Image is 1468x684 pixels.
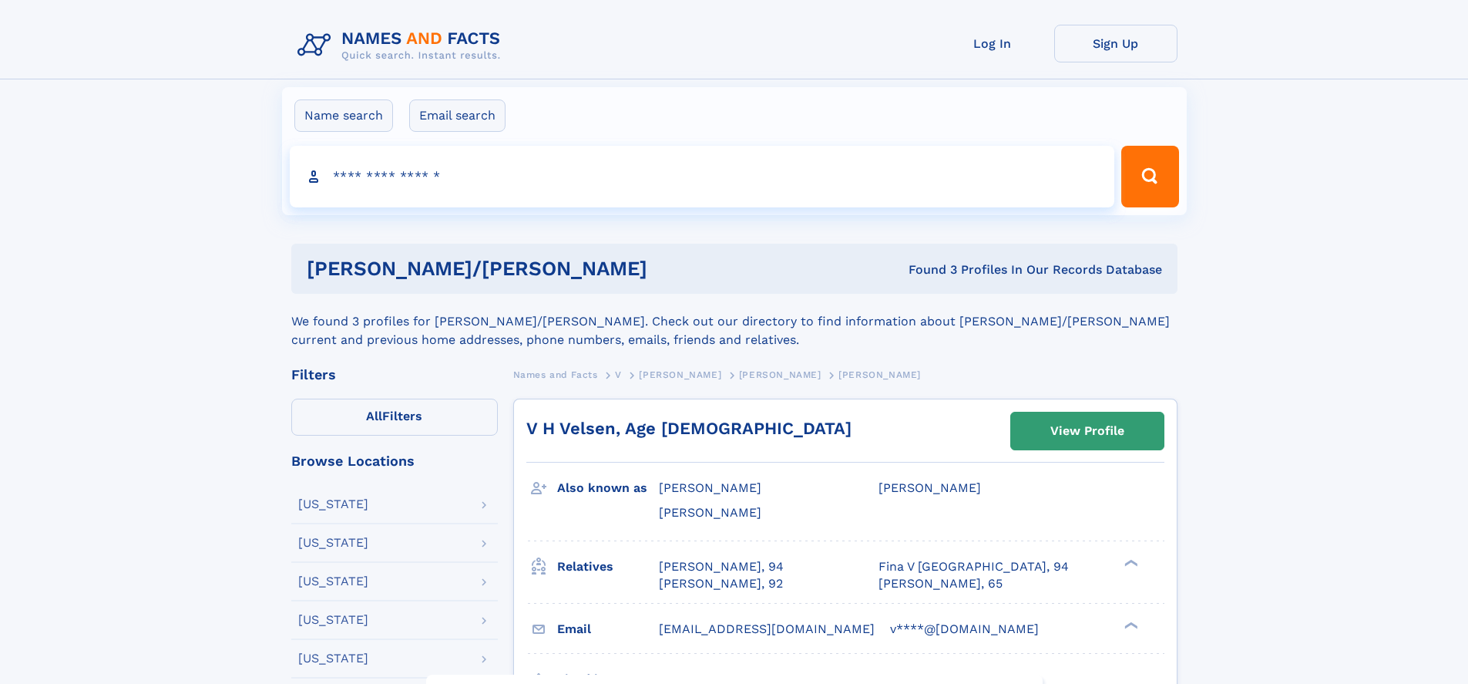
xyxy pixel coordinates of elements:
[409,99,506,132] label: Email search
[931,25,1054,62] a: Log In
[739,369,821,380] span: [PERSON_NAME]
[878,558,1069,575] a: Fina V [GEOGRAPHIC_DATA], 94
[659,505,761,520] span: [PERSON_NAME]
[1120,620,1139,630] div: ❯
[659,558,784,575] a: [PERSON_NAME], 94
[615,369,622,380] span: V
[1120,558,1139,568] div: ❯
[290,146,1115,207] input: search input
[659,575,783,592] a: [PERSON_NAME], 92
[878,480,981,495] span: [PERSON_NAME]
[291,25,513,66] img: Logo Names and Facts
[659,622,875,636] span: [EMAIL_ADDRESS][DOMAIN_NAME]
[557,475,659,501] h3: Also known as
[639,369,721,380] span: [PERSON_NAME]
[1054,25,1177,62] a: Sign Up
[557,554,659,580] h3: Relatives
[298,498,368,510] div: [US_STATE]
[298,652,368,665] div: [US_STATE]
[526,419,852,438] a: V H Velsen, Age [DEMOGRAPHIC_DATA]
[307,259,778,278] h1: [PERSON_NAME]/[PERSON_NAME]
[291,294,1177,349] div: We found 3 profiles for [PERSON_NAME]/[PERSON_NAME]. Check out our directory to find information ...
[838,369,921,380] span: [PERSON_NAME]
[298,537,368,549] div: [US_STATE]
[778,261,1162,278] div: Found 3 Profiles In Our Records Database
[878,575,1003,592] a: [PERSON_NAME], 65
[298,575,368,588] div: [US_STATE]
[659,480,761,495] span: [PERSON_NAME]
[366,409,382,423] span: All
[1121,146,1178,207] button: Search Button
[1050,413,1124,449] div: View Profile
[739,365,821,384] a: [PERSON_NAME]
[291,368,498,382] div: Filters
[294,99,393,132] label: Name search
[1011,413,1164,450] a: View Profile
[639,365,721,384] a: [PERSON_NAME]
[557,616,659,642] h3: Email
[298,614,368,626] div: [US_STATE]
[615,365,622,384] a: V
[291,399,498,436] label: Filters
[513,365,598,384] a: Names and Facts
[291,454,498,468] div: Browse Locations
